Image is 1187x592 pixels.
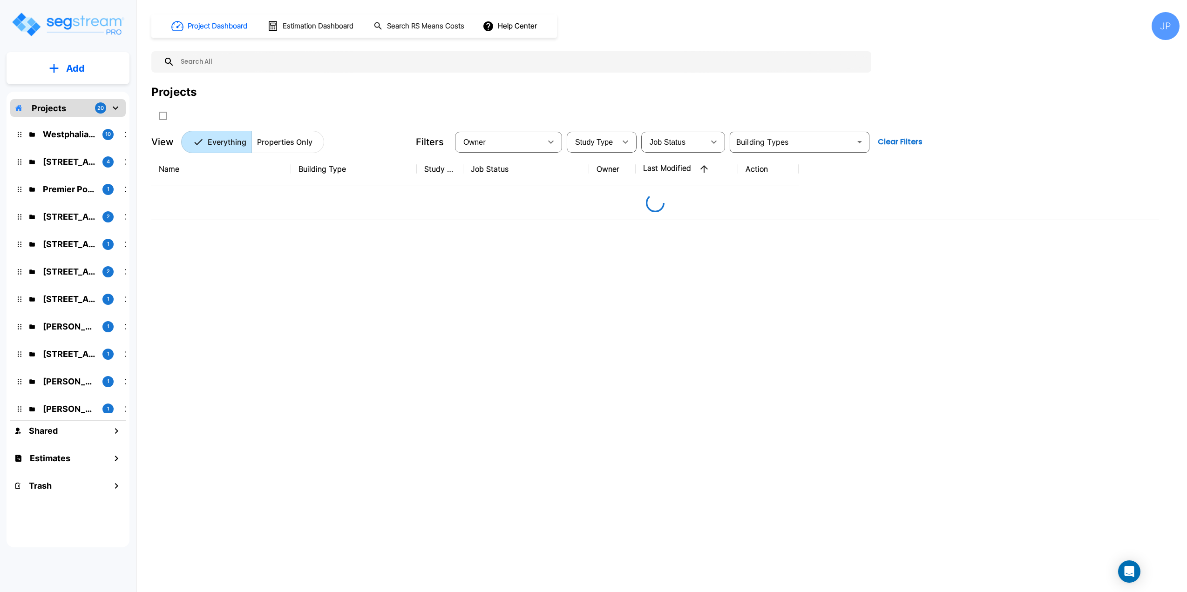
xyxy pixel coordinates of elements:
[575,138,613,146] span: Study Type
[738,152,799,186] th: Action
[107,213,110,221] p: 2
[733,135,851,148] input: Building Types
[97,104,104,112] p: 20
[43,320,95,333] p: Ed Alberts #3
[874,133,926,151] button: Clear Filters
[43,265,95,278] p: 287 Summit Ave
[1152,12,1180,40] div: JP
[107,323,109,330] p: 1
[43,403,95,415] p: Edward Alberts
[257,136,312,148] p: Properties Only
[463,138,486,146] span: Owner
[43,238,95,250] p: 66-68 Trenton St
[30,452,70,464] h1: Estimates
[1118,560,1140,583] div: Open Intercom Messenger
[43,155,95,168] p: 121 LaPorte Ave
[650,138,685,146] span: Job Status
[151,84,197,101] div: Projects
[7,55,129,82] button: Add
[636,152,738,186] th: Last Modified
[151,152,291,186] th: Name
[43,128,95,141] p: Westphalia Apartments
[168,16,252,36] button: Project Dashboard
[251,131,324,153] button: Properties Only
[107,268,110,276] p: 2
[107,377,109,385] p: 1
[151,135,174,149] p: View
[463,152,589,186] th: Job Status
[11,11,125,38] img: Logo
[107,295,109,303] p: 1
[370,17,469,35] button: Search RS Means Costs
[481,17,541,35] button: Help Center
[181,131,252,153] button: Everything
[43,183,95,195] p: Premier Pools
[208,136,246,148] p: Everything
[457,129,542,155] div: Select
[264,16,359,36] button: Estimation Dashboard
[188,21,247,32] h1: Project Dashboard
[643,129,705,155] div: Select
[66,61,85,75] p: Add
[29,479,52,492] h1: Trash
[107,185,109,193] p: 1
[43,293,95,305] p: 74 Center Road
[43,375,95,388] p: Ed Alberts #2
[107,350,109,358] p: 1
[32,102,66,114] p: Projects
[283,21,353,32] h1: Estimation Dashboard
[416,135,444,149] p: Filters
[853,135,866,148] button: Open
[387,21,464,32] h1: Search RS Means Costs
[154,107,172,125] button: SelectAll
[107,405,109,413] p: 1
[43,348,95,360] p: 21904 Marine View Drive South
[417,152,463,186] th: Study Type
[105,130,111,138] p: 10
[175,51,867,73] input: Search All
[29,424,58,437] h1: Shared
[569,129,616,155] div: Select
[107,158,110,166] p: 4
[181,131,324,153] div: Platform
[107,240,109,248] p: 1
[291,152,417,186] th: Building Type
[43,210,95,223] p: 10901 Front Beach Road #804
[589,152,636,186] th: Owner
